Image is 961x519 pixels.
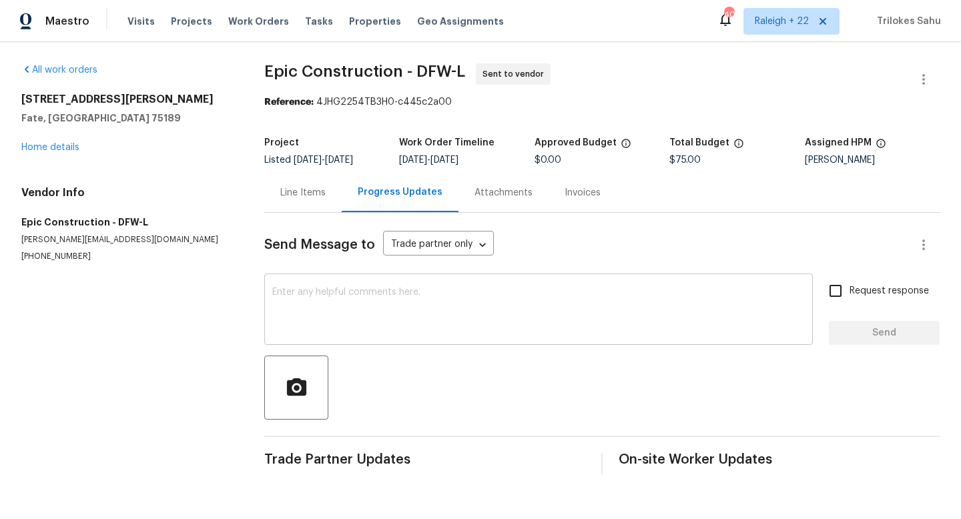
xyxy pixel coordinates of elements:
span: The total cost of line items that have been proposed by Opendoor. This sum includes line items th... [733,138,744,155]
b: Reference: [264,97,314,107]
span: Visits [127,15,155,28]
span: Listed [264,155,353,165]
span: Raleigh + 22 [755,15,809,28]
span: Send Message to [264,238,375,251]
div: Attachments [474,186,533,199]
span: The hpm assigned to this work order. [876,138,886,155]
span: The total cost of line items that have been approved by both Opendoor and the Trade Partner. This... [621,138,631,155]
a: All work orders [21,65,97,75]
span: $0.00 [535,155,561,165]
span: Trilokes Sahu [872,15,941,28]
span: Trade Partner Updates [264,453,585,466]
span: [DATE] [294,155,322,165]
div: [PERSON_NAME] [805,155,940,165]
div: Invoices [565,186,601,199]
span: Properties [349,15,401,28]
h5: Assigned HPM [805,138,872,147]
span: [DATE] [325,155,353,165]
a: Home details [21,143,79,152]
div: 406 [724,8,733,21]
span: - [294,155,353,165]
span: Maestro [45,15,89,28]
span: [DATE] [399,155,427,165]
span: Projects [171,15,212,28]
h5: Project [264,138,299,147]
div: Line Items [280,186,326,199]
span: Epic Construction - DFW-L [264,63,465,79]
h5: Epic Construction - DFW-L [21,215,232,229]
span: On-site Worker Updates [619,453,940,466]
span: Tasks [305,17,333,26]
h5: Approved Budget [535,138,617,147]
span: [DATE] [430,155,458,165]
h5: Work Order Timeline [399,138,495,147]
h2: [STREET_ADDRESS][PERSON_NAME] [21,93,232,106]
span: $75.00 [669,155,701,165]
span: - [399,155,458,165]
span: Geo Assignments [417,15,504,28]
span: Request response [850,284,929,298]
h5: Fate, [GEOGRAPHIC_DATA] 75189 [21,111,232,125]
div: Trade partner only [383,234,494,256]
h4: Vendor Info [21,186,232,199]
span: Sent to vendor [483,67,549,81]
div: Progress Updates [358,185,442,199]
h5: Total Budget [669,138,729,147]
div: 4JHG2254TB3H0-c445c2a00 [264,95,940,109]
span: Work Orders [228,15,289,28]
p: [PERSON_NAME][EMAIL_ADDRESS][DOMAIN_NAME] [21,234,232,245]
p: [PHONE_NUMBER] [21,251,232,262]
